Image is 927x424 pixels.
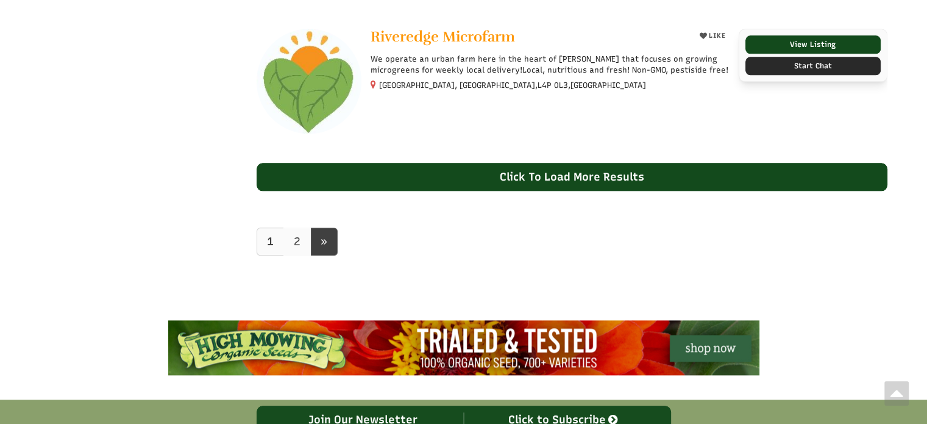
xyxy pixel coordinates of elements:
[745,35,881,54] a: View Listing
[168,320,759,375] img: High
[257,29,362,134] img: Riveredge Microfarm
[321,235,327,248] span: »
[283,228,311,256] a: 2
[538,80,568,91] span: L4P 0L3
[745,57,881,75] a: Start Chat
[371,27,515,46] span: Riveredge Microfarm
[707,32,725,40] span: LIKE
[257,228,284,256] a: 1
[695,29,730,43] button: LIKE
[371,54,730,76] p: We operate an urban farm here in the heart of [PERSON_NAME] that focuses on growing microgreens f...
[371,29,687,48] a: Riveredge Microfarm
[310,228,338,256] a: next
[379,81,646,90] small: [GEOGRAPHIC_DATA], [GEOGRAPHIC_DATA], ,
[570,80,646,91] span: [GEOGRAPHIC_DATA]
[267,235,274,248] b: 1
[257,163,887,191] div: Click To Load More Results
